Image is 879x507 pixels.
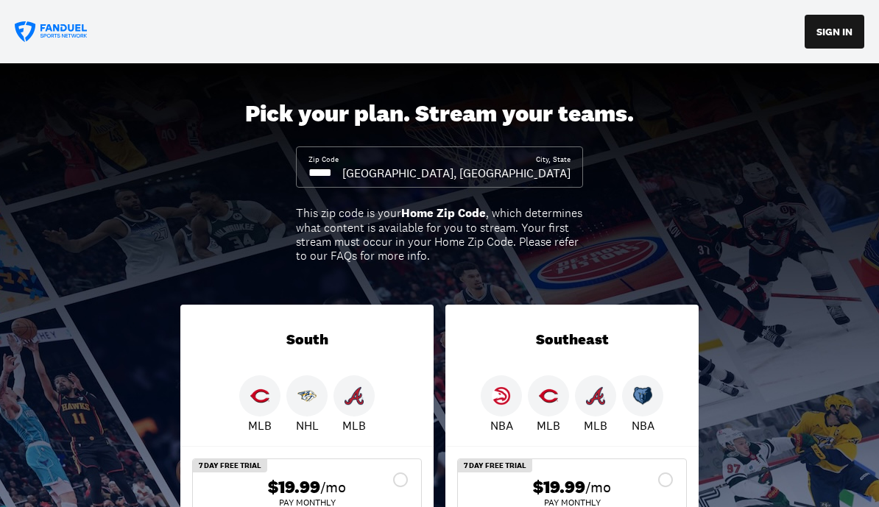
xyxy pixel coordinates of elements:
[296,206,583,263] div: This zip code is your , which determines what content is available for you to stream. Your first ...
[586,386,605,405] img: Braves
[193,459,267,472] div: 7 Day Free Trial
[245,100,634,128] div: Pick your plan. Stream your teams.
[401,205,486,221] b: Home Zip Code
[205,498,409,507] div: Pay Monthly
[308,155,339,165] div: Zip Code
[180,305,434,375] div: South
[585,477,611,497] span: /mo
[297,386,317,405] img: Predators
[248,416,272,434] p: MLB
[342,416,366,434] p: MLB
[458,459,532,472] div: 7 Day Free Trial
[805,15,864,49] button: SIGN IN
[250,386,269,405] img: Reds
[345,386,364,405] img: Braves
[537,416,560,434] p: MLB
[533,477,585,498] span: $19.99
[633,386,652,405] img: Grizzlies
[536,155,571,165] div: City, State
[584,416,607,434] p: MLB
[490,416,513,434] p: NBA
[492,386,511,405] img: Hawks
[470,498,674,507] div: Pay Monthly
[320,477,346,497] span: /mo
[268,477,320,498] span: $19.99
[296,416,319,434] p: NHL
[539,386,558,405] img: Reds
[342,165,571,181] div: [GEOGRAPHIC_DATA], [GEOGRAPHIC_DATA]
[632,416,654,434] p: NBA
[445,305,699,375] div: Southeast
